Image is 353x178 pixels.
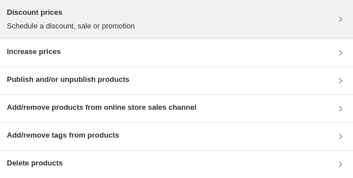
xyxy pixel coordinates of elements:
[7,20,135,32] p: Schedule a discount, sale or promotion
[7,130,119,141] h3: Add/remove tags from products
[7,102,196,113] h3: Add/remove products from online store sales channel
[7,74,129,85] h3: Publish and/or unpublish products
[7,158,63,169] h3: Delete products
[7,7,135,18] h3: Discount prices
[7,46,61,57] h3: Increase prices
